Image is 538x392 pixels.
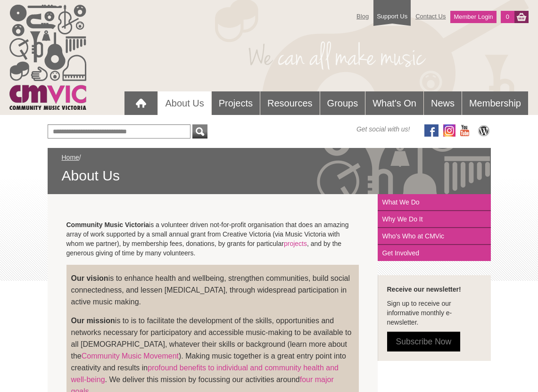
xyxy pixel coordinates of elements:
[284,240,307,247] a: projects
[62,154,79,161] a: Home
[411,8,450,24] a: Contact Us
[387,332,461,351] a: Subscribe Now
[260,91,320,115] a: Resources
[356,124,410,134] span: Get social with us!
[82,352,179,360] a: Community Music Movement
[71,274,108,282] strong: Our vision
[387,286,461,293] strong: Receive our newsletter!
[477,124,491,137] img: CMVic Blog
[365,91,423,115] a: What's On
[320,91,365,115] a: Groups
[9,5,86,110] img: cmvic_logo.png
[424,91,462,115] a: News
[352,8,373,24] a: Blog
[378,211,491,228] a: Why We Do It
[443,124,455,137] img: icon-instagram.png
[71,364,339,384] a: profound benefits to individual and community health and well-being
[378,245,491,261] a: Get Involved
[378,194,491,211] a: What We Do
[212,91,260,115] a: Projects
[462,91,528,115] a: Membership
[378,228,491,245] a: Who's Who at CMVic
[66,221,149,229] strong: Community Music Victoria
[387,299,481,327] p: Sign up to receive our informative monthly e-newsletter.
[450,11,496,23] a: Member Login
[66,220,359,258] p: is a volunteer driven not-for-profit organisation that does an amazing array of work supported by...
[71,272,354,308] p: is to enhance health and wellbeing, strengthen communities, build social connectedness, and lesse...
[62,153,477,185] div: /
[62,167,477,185] span: About Us
[71,317,115,325] strong: Our mission
[158,91,211,115] a: About Us
[501,11,514,23] a: 0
